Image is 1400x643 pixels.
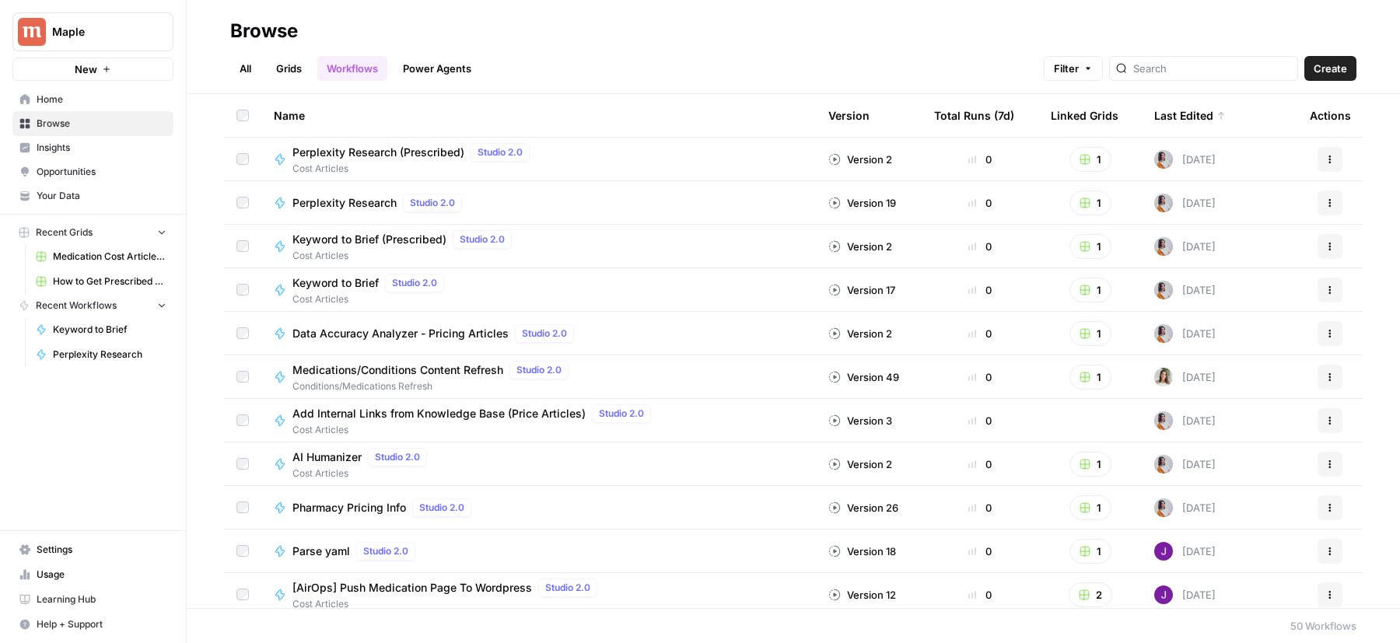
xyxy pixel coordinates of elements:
[292,326,509,341] span: Data Accuracy Analyzer - Pricing Articles
[1314,61,1347,76] span: Create
[1154,281,1173,299] img: wqouze03vak4o7r0iykpfqww9cw8
[292,145,464,160] span: Perplexity Research (Prescribed)
[1069,539,1111,564] button: 1
[52,24,146,40] span: Maple
[934,456,1026,472] div: 0
[1069,190,1111,215] button: 1
[292,580,532,596] span: [AirOps] Push Medication Page To Wordpress
[274,324,803,343] a: Data Accuracy Analyzer - Pricing ArticlesStudio 2.0
[12,612,173,637] button: Help + Support
[934,195,1026,211] div: 0
[410,196,455,210] span: Studio 2.0
[274,404,803,437] a: Add Internal Links from Knowledge Base (Price Articles)Studio 2.0Cost Articles
[292,379,575,393] span: Conditions/Medications Refresh
[419,501,464,515] span: Studio 2.0
[292,195,397,211] span: Perplexity Research
[75,61,97,77] span: New
[274,143,803,176] a: Perplexity Research (Prescribed)Studio 2.0Cost Articles
[292,467,433,481] span: Cost Articles
[934,587,1026,603] div: 0
[934,543,1026,559] div: 0
[1154,411,1173,430] img: wqouze03vak4o7r0iykpfqww9cw8
[1154,194,1216,212] div: [DATE]
[1154,542,1216,561] div: [DATE]
[230,19,298,44] div: Browse
[1304,56,1356,81] button: Create
[12,12,173,51] button: Workspace: Maple
[29,269,173,294] a: How to Get Prescribed for [Medication]
[292,543,350,559] span: Parse yaml
[317,56,387,81] a: Workflows
[274,230,803,263] a: Keyword to Brief (Prescribed)Studio 2.0Cost Articles
[18,18,46,46] img: Maple Logo
[37,592,166,606] span: Learning Hub
[37,165,166,179] span: Opportunities
[12,537,173,562] a: Settings
[828,195,896,211] div: Version 19
[12,294,173,317] button: Recent Workflows
[828,500,898,515] div: Version 26
[274,578,803,611] a: [AirOps] Push Medication Page To WordpressStudio 2.0Cost Articles
[230,56,261,81] a: All
[1154,368,1216,386] div: [DATE]
[1069,147,1111,172] button: 1
[29,342,173,367] a: Perplexity Research
[1069,365,1111,390] button: 1
[274,274,803,306] a: Keyword to BriefStudio 2.0Cost Articles
[1069,278,1111,302] button: 1
[460,232,505,246] span: Studio 2.0
[934,326,1026,341] div: 0
[274,542,803,561] a: Parse yamlStudio 2.0
[1154,585,1216,604] div: [DATE]
[267,56,311,81] a: Grids
[12,587,173,612] a: Learning Hub
[292,275,379,291] span: Keyword to Brief
[934,239,1026,254] div: 0
[292,406,586,421] span: Add Internal Links from Knowledge Base (Price Articles)
[545,581,590,595] span: Studio 2.0
[828,587,896,603] div: Version 12
[1154,585,1173,604] img: nj1ssy6o3lyd6ijko0eoja4aphzn
[828,326,892,341] div: Version 2
[828,456,892,472] div: Version 2
[292,292,450,306] span: Cost Articles
[1154,498,1216,517] div: [DATE]
[292,449,362,465] span: AI Humanizer
[1054,61,1079,76] span: Filter
[37,617,166,631] span: Help + Support
[1154,368,1173,386] img: urouy5a4bn7xanzlch6v0uxvegnx
[1069,582,1112,607] button: 2
[29,317,173,342] a: Keyword to Brief
[29,244,173,269] a: Medication Cost Articles Grid
[37,543,166,557] span: Settings
[12,221,173,244] button: Recent Grids
[1154,150,1216,169] div: [DATE]
[522,327,567,341] span: Studio 2.0
[36,299,117,313] span: Recent Workflows
[363,544,408,558] span: Studio 2.0
[1154,542,1173,561] img: nj1ssy6o3lyd6ijko0eoja4aphzn
[274,194,803,212] a: Perplexity ResearchStudio 2.0
[1044,56,1103,81] button: Filter
[1133,61,1291,76] input: Search
[12,135,173,160] a: Insights
[1154,150,1173,169] img: wqouze03vak4o7r0iykpfqww9cw8
[1154,237,1173,256] img: wqouze03vak4o7r0iykpfqww9cw8
[1069,452,1111,477] button: 1
[1154,498,1173,517] img: wqouze03vak4o7r0iykpfqww9cw8
[1154,237,1216,256] div: [DATE]
[1069,234,1111,259] button: 1
[934,94,1014,137] div: Total Runs (7d)
[828,94,870,137] div: Version
[292,249,518,263] span: Cost Articles
[1154,281,1216,299] div: [DATE]
[828,369,899,385] div: Version 49
[1154,411,1216,430] div: [DATE]
[37,93,166,107] span: Home
[1069,495,1111,520] button: 1
[53,348,166,362] span: Perplexity Research
[934,152,1026,167] div: 0
[292,597,604,611] span: Cost Articles
[1290,618,1356,634] div: 50 Workflows
[36,225,93,239] span: Recent Grids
